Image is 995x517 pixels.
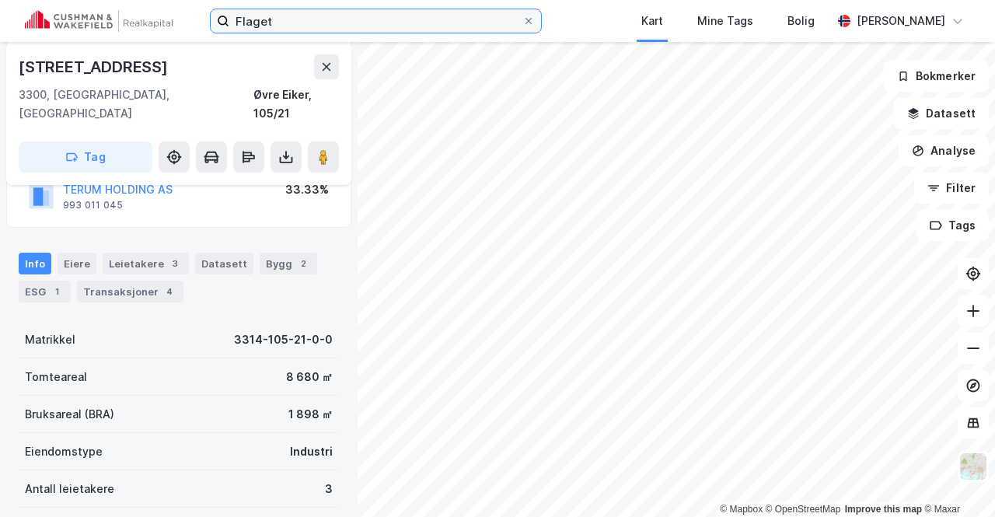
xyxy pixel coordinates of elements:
button: Datasett [894,98,989,129]
div: Transaksjoner [77,281,183,302]
div: Bruksareal (BRA) [25,405,114,424]
div: 2 [295,256,311,271]
div: Bolig [787,12,815,30]
iframe: Chat Widget [917,442,995,517]
div: Antall leietakere [25,480,114,498]
div: Eiendomstype [25,442,103,461]
div: 3 [167,256,183,271]
div: Kontrollprogram for chat [917,442,995,517]
div: ESG [19,281,71,302]
div: 3 [325,480,333,498]
a: Improve this map [845,504,922,515]
div: Øvre Eiker, 105/21 [253,86,339,123]
button: Bokmerker [884,61,989,92]
div: 8 680 ㎡ [286,368,333,386]
div: Leietakere [103,253,189,274]
div: 993 011 045 [63,199,123,211]
div: Tomteareal [25,368,87,386]
div: 4 [162,284,177,299]
div: Datasett [195,253,253,274]
div: Matrikkel [25,330,75,349]
div: 3314-105-21-0-0 [234,330,333,349]
button: Filter [914,173,989,204]
a: OpenStreetMap [766,504,841,515]
div: Industri [290,442,333,461]
a: Mapbox [720,504,763,515]
div: Kart [641,12,663,30]
button: Tag [19,141,152,173]
div: 3300, [GEOGRAPHIC_DATA], [GEOGRAPHIC_DATA] [19,86,253,123]
button: Tags [916,210,989,241]
div: [PERSON_NAME] [857,12,945,30]
div: Mine Tags [697,12,753,30]
button: Analyse [899,135,989,166]
div: Eiere [58,253,96,274]
img: cushman-wakefield-realkapital-logo.202ea83816669bd177139c58696a8fa1.svg [25,10,173,32]
input: Søk på adresse, matrikkel, gårdeiere, leietakere eller personer [229,9,522,33]
div: 1 [49,284,65,299]
div: 33.33% [285,180,329,199]
div: Info [19,253,51,274]
div: [STREET_ADDRESS] [19,54,171,79]
div: 1 898 ㎡ [288,405,333,424]
div: Bygg [260,253,317,274]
